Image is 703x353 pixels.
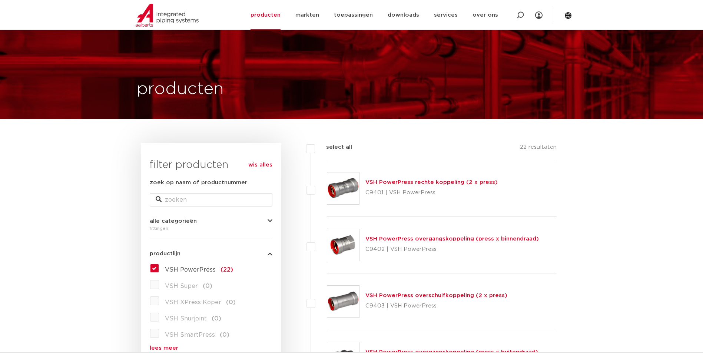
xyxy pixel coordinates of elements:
span: alle categorieën [150,218,197,224]
span: (22) [220,267,233,273]
span: VSH XPress Koper [165,299,221,305]
span: (0) [220,332,229,338]
a: VSH PowerPress overgangskoppeling (press x binnendraad) [365,236,539,242]
span: (0) [212,316,221,322]
a: wis alles [248,161,272,169]
img: Thumbnail for VSH PowerPress overschuifkoppeling (2 x press) [327,286,359,317]
span: (0) [226,299,236,305]
a: VSH PowerPress overschuifkoppeling (2 x press) [365,293,507,298]
p: C9401 | VSH PowerPress [365,187,498,199]
label: zoek op naam of productnummer [150,178,247,187]
div: fittingen [150,224,272,233]
span: VSH PowerPress [165,267,216,273]
p: 22 resultaten [520,143,557,154]
a: VSH PowerPress rechte koppeling (2 x press) [365,179,498,185]
p: C9403 | VSH PowerPress [365,300,507,312]
span: VSH Shurjoint [165,316,207,322]
h3: filter producten [150,158,272,172]
img: Thumbnail for VSH PowerPress rechte koppeling (2 x press) [327,172,359,204]
img: Thumbnail for VSH PowerPress overgangskoppeling (press x binnendraad) [327,229,359,261]
a: lees meer [150,345,272,351]
label: select all [315,143,352,152]
input: zoeken [150,193,272,206]
h1: producten [137,77,224,101]
button: alle categorieën [150,218,272,224]
span: VSH SmartPress [165,332,215,338]
span: productlijn [150,251,180,256]
span: VSH Super [165,283,198,289]
button: productlijn [150,251,272,256]
span: (0) [203,283,212,289]
p: C9402 | VSH PowerPress [365,243,539,255]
